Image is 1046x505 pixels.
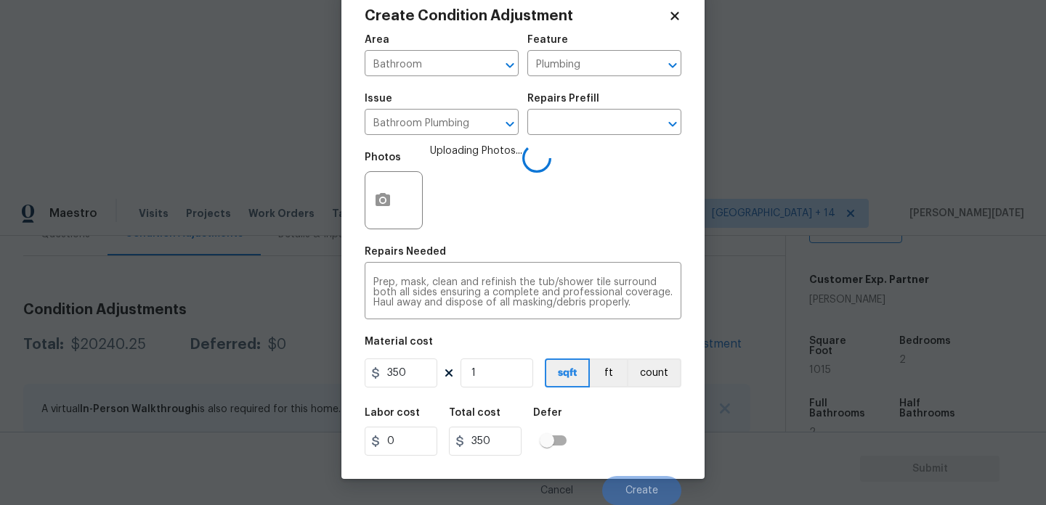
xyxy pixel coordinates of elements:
button: sqft [545,358,590,387]
h5: Labor cost [365,408,420,418]
span: Create [625,485,658,496]
textarea: Prep, mask, clean and refinish the tub/shower tile surround both all sides ensuring a complete an... [373,277,673,308]
button: ft [590,358,627,387]
span: Uploading Photos... [430,144,522,238]
h5: Material cost [365,337,433,347]
button: Create [602,476,681,505]
h5: Repairs Needed [365,247,446,257]
button: Cancel [517,476,596,505]
h5: Photos [365,152,401,163]
h5: Feature [527,35,568,45]
h5: Area [365,35,389,45]
h5: Defer [533,408,562,418]
button: Open [500,114,520,134]
h5: Total cost [449,408,500,418]
h5: Issue [365,94,392,104]
span: Cancel [540,485,573,496]
h5: Repairs Prefill [527,94,599,104]
button: Open [662,55,683,75]
button: Open [662,114,683,134]
button: Open [500,55,520,75]
button: count [627,358,681,387]
h2: Create Condition Adjustment [365,9,668,23]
